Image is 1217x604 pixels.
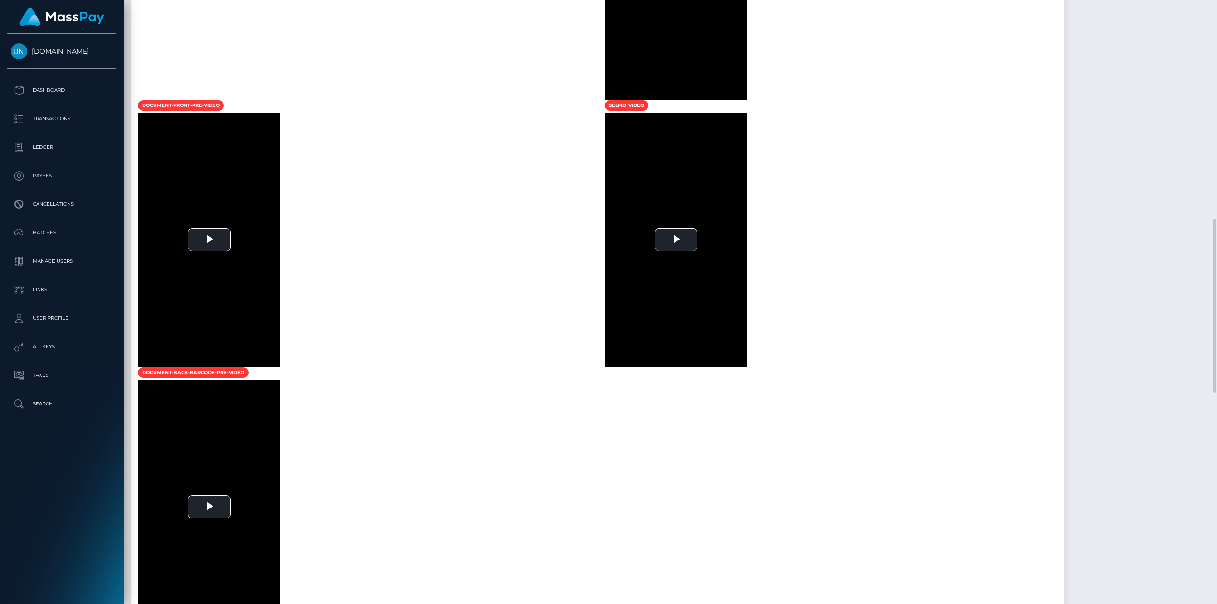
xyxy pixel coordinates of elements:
a: Transactions [7,107,116,131]
img: MassPay Logo [19,8,104,26]
p: Dashboard [11,83,113,97]
a: Ledger [7,135,116,159]
a: API Keys [7,335,116,359]
p: Ledger [11,140,113,154]
p: API Keys [11,340,113,354]
a: Links [7,278,116,302]
p: Transactions [11,112,113,126]
p: Manage Users [11,254,113,268]
div: Video Player [605,113,747,366]
a: Cancellations [7,192,116,216]
p: Cancellations [11,197,113,211]
a: User Profile [7,307,116,330]
button: Play Video [655,228,697,251]
button: Play Video [188,228,231,251]
img: Unlockt.me [11,43,27,59]
p: Taxes [11,368,113,383]
span: document-back-barcode-pre-video [138,367,249,378]
a: Batches [7,221,116,245]
div: Video Player [138,113,280,366]
span: document-front-pre-video [138,100,224,111]
p: Payees [11,169,113,183]
a: Search [7,392,116,416]
p: Batches [11,226,113,240]
span: [DOMAIN_NAME] [7,47,116,56]
p: User Profile [11,311,113,326]
p: Search [11,397,113,411]
a: Payees [7,164,116,188]
p: Links [11,283,113,297]
a: Manage Users [7,249,116,273]
button: Play Video [188,495,231,518]
a: Dashboard [7,78,116,102]
a: Taxes [7,364,116,387]
span: selfid_video [605,100,648,111]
